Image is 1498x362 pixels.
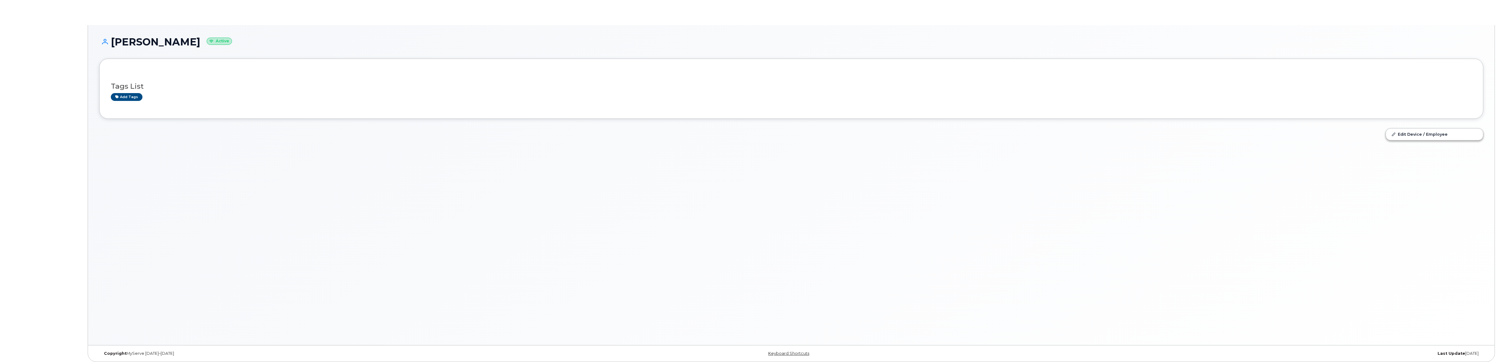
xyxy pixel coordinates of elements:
[104,351,126,356] strong: Copyright
[99,36,1483,47] h1: [PERSON_NAME]
[1386,129,1483,140] a: Edit Device / Employee
[207,38,232,45] small: Active
[111,82,1472,90] h3: Tags List
[1438,351,1465,356] strong: Last Update
[1022,351,1483,356] div: [DATE]
[99,351,561,356] div: MyServe [DATE]–[DATE]
[111,93,142,101] a: Add tags
[768,351,809,356] a: Keyboard Shortcuts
